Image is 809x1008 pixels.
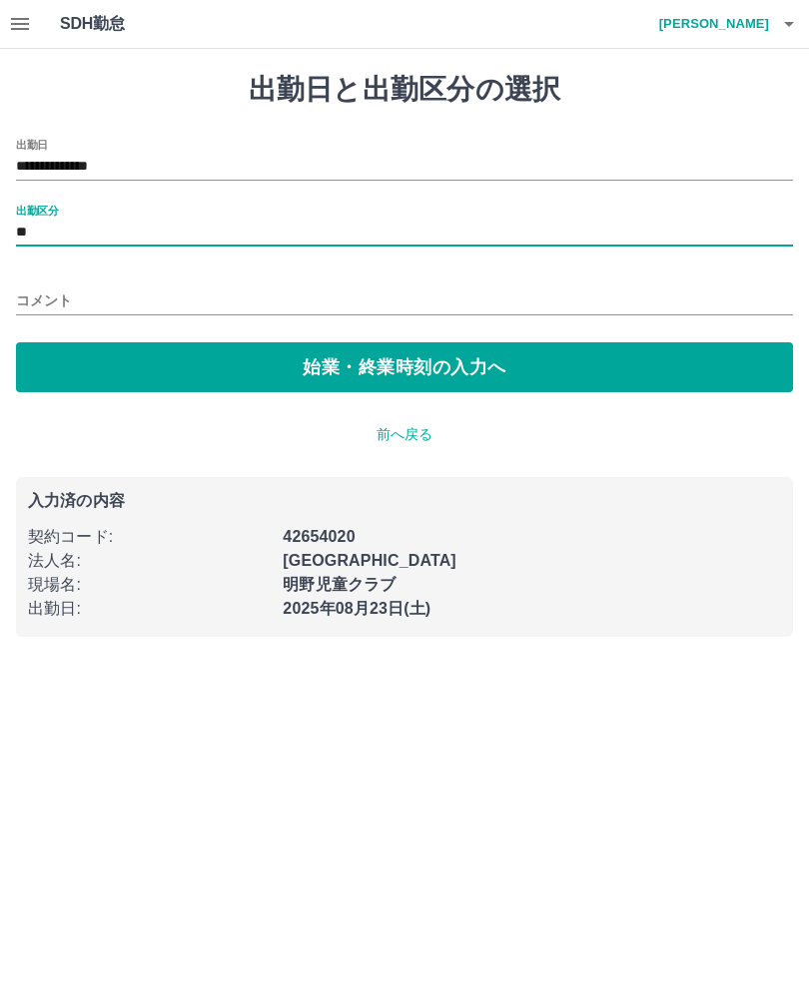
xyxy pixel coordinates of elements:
[28,597,271,621] p: 出勤日 :
[28,573,271,597] p: 現場名 :
[16,137,48,152] label: 出勤日
[16,203,58,218] label: 出勤区分
[16,342,793,392] button: 始業・終業時刻の入力へ
[16,424,793,445] p: 前へ戻る
[28,549,271,573] p: 法人名 :
[283,600,430,617] b: 2025年08月23日(土)
[28,493,781,509] p: 入力済の内容
[283,576,396,593] b: 明野児童クラブ
[28,525,271,549] p: 契約コード :
[283,552,456,569] b: [GEOGRAPHIC_DATA]
[16,73,793,107] h1: 出勤日と出勤区分の選択
[283,528,355,545] b: 42654020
